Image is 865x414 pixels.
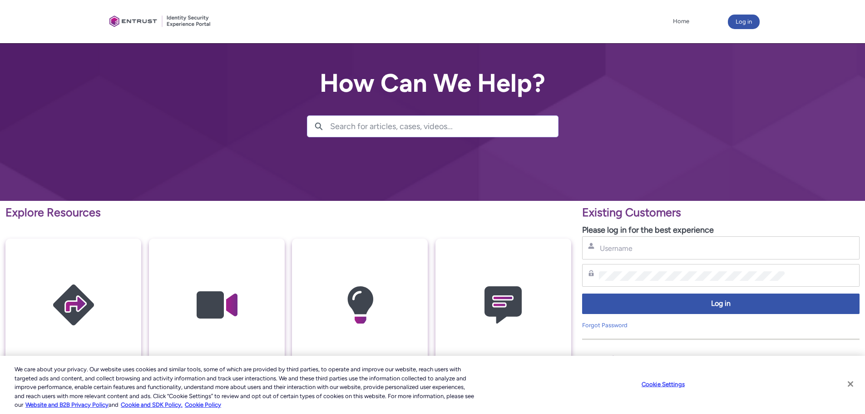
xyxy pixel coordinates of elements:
[317,256,403,354] img: Knowledge Articles
[307,69,559,97] h2: How Can We Help?
[30,256,117,354] img: Getting Started
[121,401,183,408] a: Cookie and SDK Policy.
[582,294,860,314] button: Log in
[840,374,860,394] button: Close
[307,116,330,137] button: Search
[15,365,476,409] div: We care about your privacy. Our website uses cookies and similar tools, some of which are provide...
[599,244,785,253] input: Username
[582,322,628,329] a: Forgot Password
[728,15,760,29] button: Log in
[5,204,571,221] p: Explore Resources
[185,401,221,408] a: Cookie Policy
[330,116,558,137] input: Search for articles, cases, videos...
[588,299,854,309] span: Log in
[25,401,109,408] a: More information about our cookie policy., opens in a new tab
[582,352,860,369] p: New Customers
[671,15,692,28] a: Home
[635,375,692,394] button: Cookie Settings
[703,204,865,414] iframe: Qualified Messenger
[582,224,860,236] p: Please log in for the best experience
[460,256,546,354] img: Contact Support
[173,256,260,354] img: Video Guides
[582,204,860,221] p: Existing Customers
